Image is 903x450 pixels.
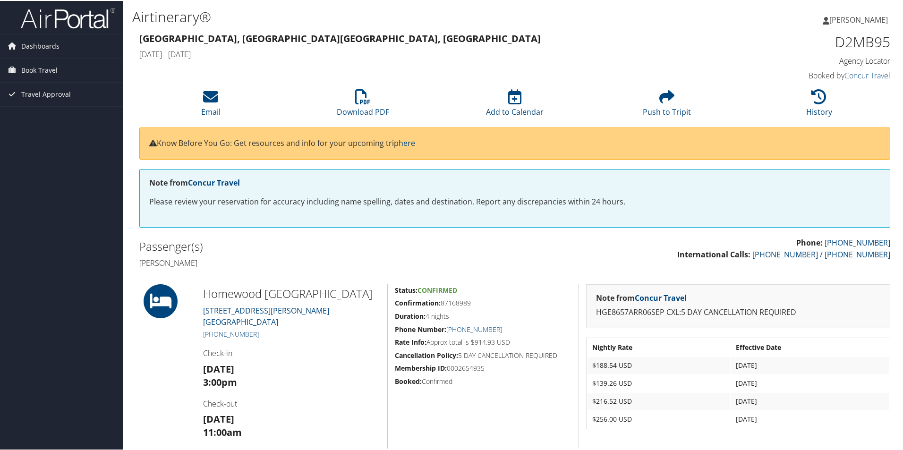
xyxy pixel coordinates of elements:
strong: 3:00pm [203,375,237,388]
span: Confirmed [417,285,457,294]
a: Add to Calendar [486,93,544,116]
a: Push to Tripit [643,93,691,116]
span: Book Travel [21,58,58,81]
strong: Confirmation: [395,297,441,306]
a: Concur Travel [844,69,890,80]
strong: Note from [149,177,240,187]
strong: Phone: [796,237,823,247]
a: Email [201,93,221,116]
h5: 4 nights [395,311,571,320]
th: Nightly Rate [588,338,730,355]
td: [DATE] [731,356,889,373]
a: [PHONE_NUMBER] / [PHONE_NUMBER] [752,248,890,259]
strong: Booked: [395,376,422,385]
a: [PHONE_NUMBER] [446,324,502,333]
a: [PERSON_NAME] [823,5,897,33]
strong: [GEOGRAPHIC_DATA], [GEOGRAPHIC_DATA] [GEOGRAPHIC_DATA], [GEOGRAPHIC_DATA] [139,31,541,44]
strong: Note from [596,292,687,302]
a: Concur Travel [188,177,240,187]
a: [PHONE_NUMBER] [825,237,890,247]
a: [STREET_ADDRESS][PERSON_NAME][GEOGRAPHIC_DATA] [203,305,329,326]
td: $139.26 USD [588,374,730,391]
td: $188.54 USD [588,356,730,373]
strong: [DATE] [203,412,234,425]
h4: Check-out [203,398,380,408]
span: [PERSON_NAME] [829,14,888,24]
h5: Approx total is $914.93 USD [395,337,571,346]
strong: Rate Info: [395,337,426,346]
p: Please review your reservation for accuracy including name spelling, dates and destination. Repor... [149,195,880,207]
h2: Passenger(s) [139,238,508,254]
p: HGE8657ARR06SEP CXL:5 DAY CANCELLATION REQUIRED [596,306,880,318]
strong: 11:00am [203,425,242,438]
a: History [806,93,832,116]
h4: Check-in [203,347,380,357]
span: Dashboards [21,34,60,57]
strong: Duration: [395,311,426,320]
h4: Booked by [713,69,890,80]
td: [DATE] [731,374,889,391]
h4: [PERSON_NAME] [139,257,508,267]
th: Effective Date [731,338,889,355]
strong: Phone Number: [395,324,446,333]
h5: 0002654935 [395,363,571,372]
a: here [399,137,415,147]
strong: International Calls: [677,248,750,259]
p: Know Before You Go: Get resources and info for your upcoming trip [149,136,880,149]
h2: Homewood [GEOGRAPHIC_DATA] [203,285,380,301]
strong: Cancellation Policy: [395,350,458,359]
td: [DATE] [731,392,889,409]
h5: 87168989 [395,297,571,307]
td: $216.52 USD [588,392,730,409]
td: $256.00 USD [588,410,730,427]
span: Travel Approval [21,82,71,105]
strong: [DATE] [203,362,234,374]
a: [PHONE_NUMBER] [203,329,259,338]
h1: Airtinerary® [132,6,642,26]
h4: [DATE] - [DATE] [139,48,699,59]
img: airportal-logo.png [21,6,115,28]
a: Download PDF [337,93,389,116]
h5: 5 DAY CANCELLATION REQUIRED [395,350,571,359]
h4: Agency Locator [713,55,890,65]
h5: Confirmed [395,376,571,385]
strong: Membership ID: [395,363,447,372]
td: [DATE] [731,410,889,427]
a: Concur Travel [635,292,687,302]
h1: D2MB95 [713,31,890,51]
strong: Status: [395,285,417,294]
